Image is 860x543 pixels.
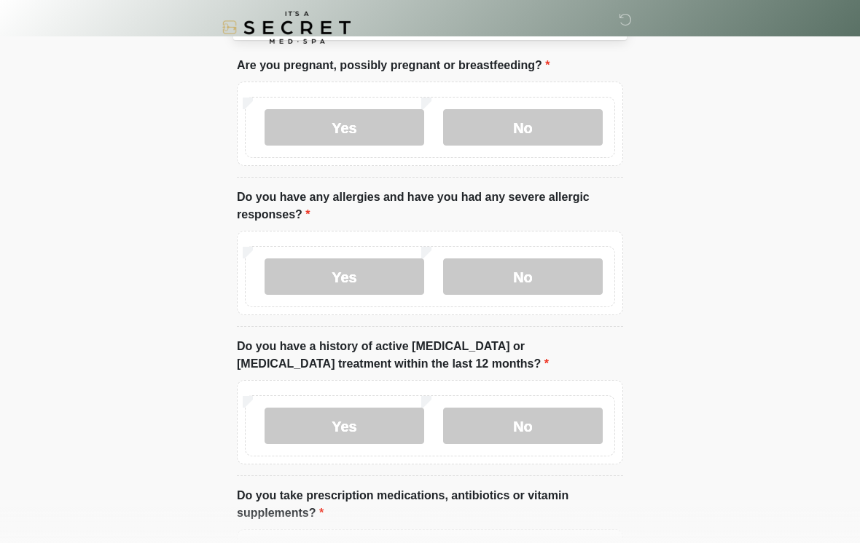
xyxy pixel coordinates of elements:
[265,109,424,146] label: Yes
[237,189,623,223] label: Do you have any allergies and have you had any severe allergic responses?
[443,258,603,295] label: No
[443,408,603,444] label: No
[237,487,623,522] label: Do you take prescription medications, antibiotics or vitamin supplements?
[222,11,351,44] img: It's A Secret Med Spa Logo
[265,408,424,444] label: Yes
[237,338,623,373] label: Do you have a history of active [MEDICAL_DATA] or [MEDICAL_DATA] treatment within the last 12 mon...
[265,258,424,295] label: Yes
[237,57,550,74] label: Are you pregnant, possibly pregnant or breastfeeding?
[443,109,603,146] label: No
